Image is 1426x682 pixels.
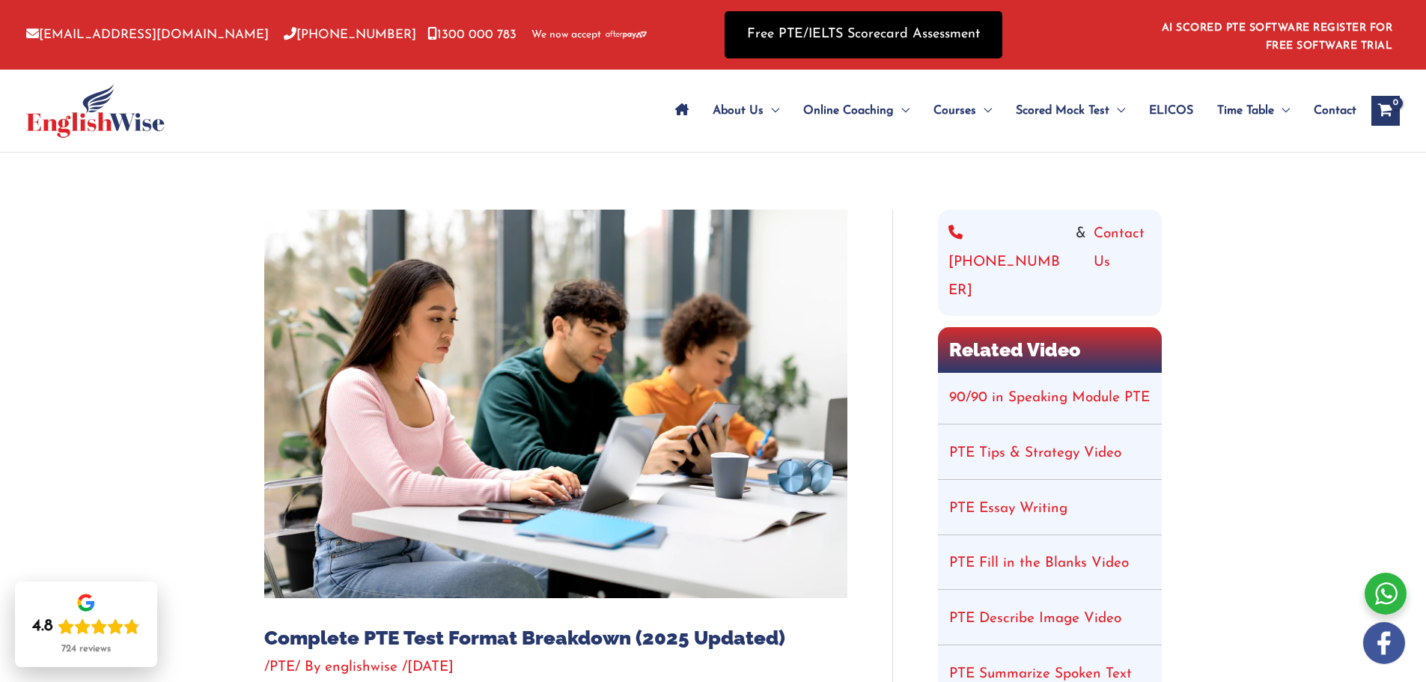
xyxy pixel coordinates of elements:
img: Afterpay-Logo [606,31,647,39]
img: cropped-ew-logo [26,84,165,138]
span: Menu Toggle [764,85,779,137]
img: white-facebook.png [1363,622,1405,664]
a: [EMAIL_ADDRESS][DOMAIN_NAME] [26,28,269,41]
span: englishwise [325,660,397,675]
nav: Site Navigation: Main Menu [663,85,1356,137]
a: Contact Us [1094,220,1151,305]
a: PTE Summarize Spoken Text [949,667,1132,681]
span: ELICOS [1149,85,1193,137]
div: 724 reviews [61,643,111,655]
div: 4.8 [32,616,53,637]
a: CoursesMenu Toggle [921,85,1004,137]
span: Menu Toggle [1109,85,1125,137]
span: Menu Toggle [894,85,909,137]
a: AI SCORED PTE SOFTWARE REGISTER FOR FREE SOFTWARE TRIAL [1162,22,1393,52]
a: [PHONE_NUMBER] [284,28,416,41]
a: Contact [1302,85,1356,137]
div: / / By / [264,657,847,678]
span: Online Coaching [803,85,894,137]
a: PTE [269,660,295,675]
a: PTE Tips & Strategy Video [949,446,1121,460]
span: About Us [713,85,764,137]
a: Free PTE/IELTS Scorecard Assessment [725,11,1002,58]
div: Rating: 4.8 out of 5 [32,616,140,637]
a: 1300 000 783 [427,28,517,41]
span: Menu Toggle [976,85,992,137]
span: [DATE] [407,660,454,675]
a: englishwise [325,660,402,675]
a: 90/90 in Speaking Module PTE [949,391,1150,405]
span: Scored Mock Test [1016,85,1109,137]
span: Contact [1314,85,1356,137]
h1: Complete PTE Test Format Breakdown (2025 Updated) [264,627,847,650]
h2: Related Video [938,327,1162,373]
span: We now accept [531,28,601,43]
a: Time TableMenu Toggle [1205,85,1302,137]
a: Scored Mock TestMenu Toggle [1004,85,1137,137]
span: Time Table [1217,85,1274,137]
a: View Shopping Cart, empty [1371,96,1400,126]
a: About UsMenu Toggle [701,85,791,137]
a: ELICOS [1137,85,1205,137]
a: PTE Essay Writing [949,502,1067,516]
a: PTE Fill in the Blanks Video [949,556,1129,570]
div: & [948,220,1151,305]
span: Courses [933,85,976,137]
a: Online CoachingMenu Toggle [791,85,921,137]
a: PTE Describe Image Video [949,612,1121,626]
a: [PHONE_NUMBER] [948,220,1068,305]
span: Menu Toggle [1274,85,1290,137]
aside: Header Widget 1 [1153,10,1400,59]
